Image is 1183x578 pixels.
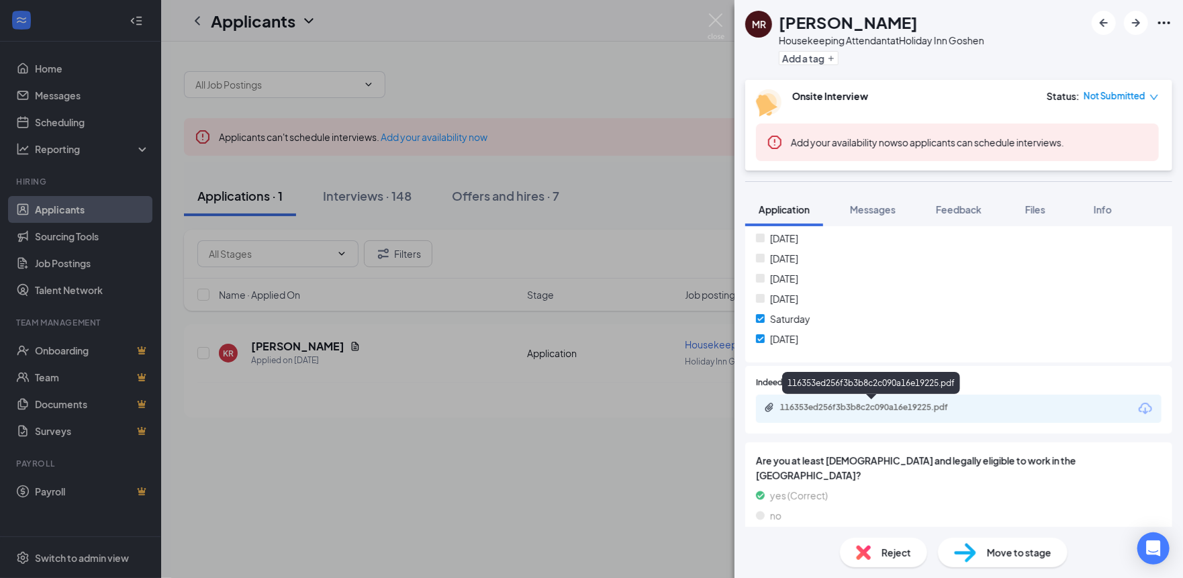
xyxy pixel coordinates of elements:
div: 116353ed256f3b3b8c2c090a16e19225.pdf [782,372,960,394]
span: Indeed Resume [756,377,815,389]
svg: Download [1137,401,1153,417]
span: Move to stage [987,545,1051,560]
svg: Paperclip [764,402,775,413]
span: Info [1094,203,1112,215]
span: [DATE] [770,231,798,246]
span: [DATE] [770,291,798,306]
a: Paperclip116353ed256f3b3b8c2c090a16e19225.pdf [764,402,982,415]
button: Add your availability now [791,136,898,149]
div: Status : [1047,89,1080,103]
button: ArrowRight [1124,11,1148,35]
svg: Ellipses [1156,15,1172,31]
span: no [770,508,782,523]
svg: Plus [827,54,835,62]
div: MR [752,17,766,31]
button: ArrowLeftNew [1092,11,1116,35]
div: Open Intercom Messenger [1137,532,1170,565]
span: Are you at least [DEMOGRAPHIC_DATA] and legally eligible to work in the [GEOGRAPHIC_DATA]? [756,453,1162,483]
span: Feedback [936,203,982,215]
span: Reject [882,545,911,560]
svg: ArrowRight [1128,15,1144,31]
span: Not Submitted [1084,89,1145,103]
span: [DATE] [770,332,798,346]
span: Saturday [770,311,810,326]
svg: Error [767,134,783,150]
b: Onsite Interview [792,90,868,102]
span: Application [759,203,810,215]
svg: ArrowLeftNew [1096,15,1112,31]
span: Messages [850,203,896,215]
span: down [1149,93,1159,102]
h1: [PERSON_NAME] [779,11,918,34]
span: [DATE] [770,251,798,266]
div: 116353ed256f3b3b8c2c090a16e19225.pdf [780,402,968,413]
span: Files [1025,203,1045,215]
span: yes (Correct) [770,488,828,503]
button: PlusAdd a tag [779,51,839,65]
span: [DATE] [770,271,798,286]
div: Housekeeping Attendant at Holiday Inn Goshen [779,34,984,47]
span: so applicants can schedule interviews. [791,136,1064,148]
